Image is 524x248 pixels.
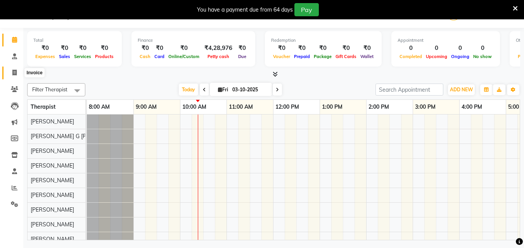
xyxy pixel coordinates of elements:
[31,147,74,154] span: [PERSON_NAME]
[152,44,166,53] div: ₹0
[449,54,471,59] span: Ongoing
[57,44,72,53] div: ₹0
[206,54,231,59] span: Petty cash
[227,101,255,113] a: 11:00 AM
[134,101,159,113] a: 9:00 AM
[398,37,494,44] div: Appointment
[236,54,248,59] span: Due
[413,101,438,113] a: 3:00 PM
[31,133,125,140] span: [PERSON_NAME] G [PERSON_NAME]
[197,6,293,14] div: You have a payment due from 64 days
[87,101,112,113] a: 8:00 AM
[93,54,116,59] span: Products
[33,54,57,59] span: Expenses
[180,101,208,113] a: 10:00 AM
[33,37,116,44] div: Total
[179,84,198,96] span: Today
[31,192,74,198] span: [PERSON_NAME]
[375,84,443,96] input: Search Appointment
[448,84,475,95] button: ADD NEW
[312,54,334,59] span: Package
[424,54,449,59] span: Upcoming
[398,44,424,53] div: 0
[292,54,312,59] span: Prepaid
[166,44,201,53] div: ₹0
[449,44,471,53] div: 0
[334,54,358,59] span: Gift Cards
[24,68,44,77] div: Invoice
[32,86,67,92] span: Filter Therapist
[31,103,55,110] span: Therapist
[138,44,152,53] div: ₹0
[358,44,375,53] div: ₹0
[273,101,301,113] a: 12:00 PM
[152,54,166,59] span: Card
[292,44,312,53] div: ₹0
[72,54,93,59] span: Services
[72,44,93,53] div: ₹0
[57,54,72,59] span: Sales
[33,44,57,53] div: ₹0
[334,44,358,53] div: ₹0
[320,101,344,113] a: 1:00 PM
[424,44,449,53] div: 0
[271,54,292,59] span: Voucher
[460,101,484,113] a: 4:00 PM
[31,162,74,169] span: [PERSON_NAME]
[138,54,152,59] span: Cash
[471,44,494,53] div: 0
[93,44,116,53] div: ₹0
[31,177,74,184] span: [PERSON_NAME]
[367,101,391,113] a: 2:00 PM
[230,84,269,96] input: 2025-10-03
[138,37,249,44] div: Finance
[31,206,74,213] span: [PERSON_NAME]
[471,54,494,59] span: No show
[31,118,74,125] span: [PERSON_NAME]
[294,3,319,16] button: Pay
[201,44,235,53] div: ₹4,28,976
[450,87,473,92] span: ADD NEW
[271,44,292,53] div: ₹0
[271,37,375,44] div: Redemption
[31,236,74,243] span: [PERSON_NAME]
[235,44,249,53] div: ₹0
[216,87,230,92] span: Fri
[312,44,334,53] div: ₹0
[398,54,424,59] span: Completed
[358,54,375,59] span: Wallet
[166,54,201,59] span: Online/Custom
[31,221,74,228] span: [PERSON_NAME]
